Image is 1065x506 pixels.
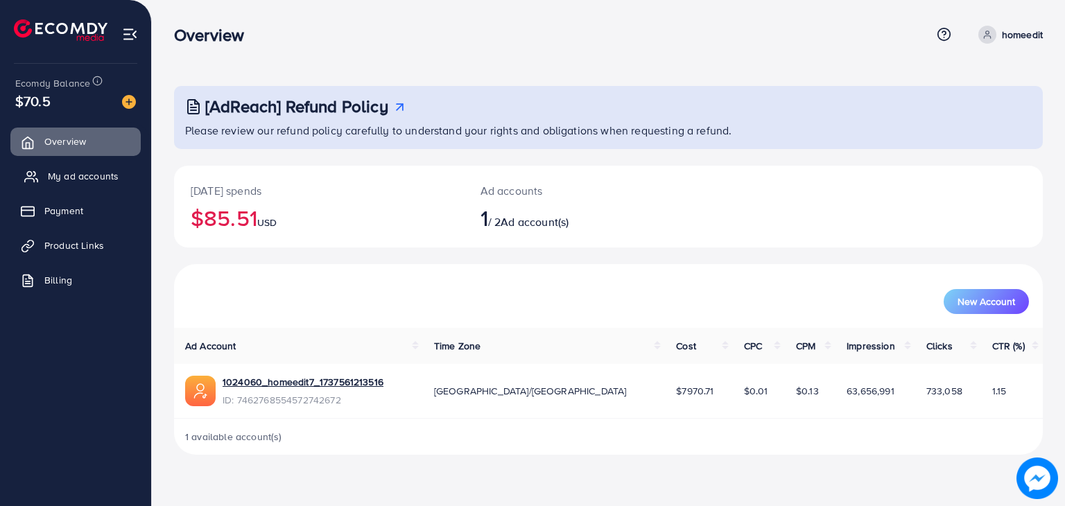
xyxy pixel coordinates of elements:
[480,204,664,231] h2: / 2
[185,339,236,353] span: Ad Account
[185,376,216,406] img: ic-ads-acc.e4c84228.svg
[958,297,1015,306] span: New Account
[257,216,277,229] span: USD
[992,339,1025,353] span: CTR (%)
[48,169,119,183] span: My ad accounts
[10,232,141,259] a: Product Links
[223,375,383,389] a: 1024060_homeedit7_1737561213516
[14,19,107,41] img: logo
[44,273,72,287] span: Billing
[122,26,138,42] img: menu
[44,238,104,252] span: Product Links
[480,182,664,199] p: Ad accounts
[10,266,141,294] a: Billing
[992,384,1007,398] span: 1.15
[847,339,895,353] span: Impression
[847,384,894,398] span: 63,656,991
[744,339,762,353] span: CPC
[185,122,1034,139] p: Please review our refund policy carefully to understand your rights and obligations when requesti...
[744,384,768,398] span: $0.01
[44,204,83,218] span: Payment
[122,95,136,109] img: image
[223,393,383,407] span: ID: 7462768554572742672
[174,25,255,45] h3: Overview
[501,214,569,229] span: Ad account(s)
[15,76,90,90] span: Ecomdy Balance
[10,128,141,155] a: Overview
[10,162,141,190] a: My ad accounts
[676,384,713,398] span: $7970.71
[44,134,86,148] span: Overview
[1016,457,1058,499] img: image
[796,339,815,353] span: CPM
[676,339,696,353] span: Cost
[926,339,953,353] span: Clicks
[973,26,1043,44] a: homeedit
[434,339,480,353] span: Time Zone
[796,384,819,398] span: $0.13
[191,182,447,199] p: [DATE] spends
[14,89,51,114] span: $70.5
[205,96,388,116] h3: [AdReach] Refund Policy
[185,430,282,444] span: 1 available account(s)
[191,204,447,231] h2: $85.51
[10,197,141,225] a: Payment
[480,202,488,234] span: 1
[944,289,1029,314] button: New Account
[434,384,627,398] span: [GEOGRAPHIC_DATA]/[GEOGRAPHIC_DATA]
[1002,26,1043,43] p: homeedit
[926,384,962,398] span: 733,058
